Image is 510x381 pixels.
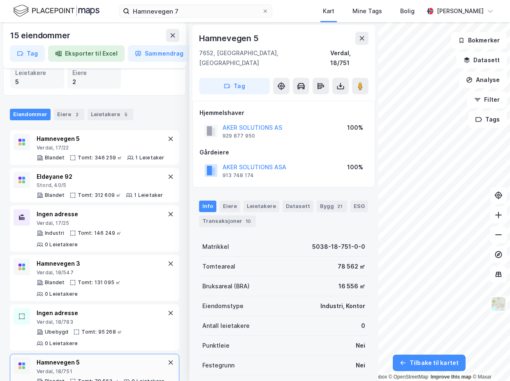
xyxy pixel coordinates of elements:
div: Eiendomstype [202,301,243,311]
div: Nei [356,341,365,351]
div: 100% [347,162,363,172]
div: Festegrunn [202,360,234,370]
div: 15 eiendommer [10,29,72,42]
div: 1 Leietaker [135,154,164,161]
button: Tag [199,78,270,94]
div: Info [199,201,216,212]
div: Verdal, 17/22 [37,145,165,151]
div: Matrikkel [202,242,229,252]
div: Tomt: 146 249 ㎡ [78,230,122,236]
div: Bolig [400,6,415,16]
div: 5 [122,110,130,119]
div: Tomt: 312 609 ㎡ [78,192,121,199]
div: Punktleie [202,341,229,351]
a: Improve this map [431,374,471,380]
div: Eiere [54,109,84,120]
div: 100% [347,123,363,133]
button: Eksporter til Excel [48,45,125,62]
div: Kart [323,6,334,16]
button: Filter [467,91,507,108]
button: Tag [10,45,45,62]
div: Ingen adresse [37,308,166,318]
div: Ingen adresse [37,209,166,219]
img: logo.f888ab2527a4732fd821a326f86c7f29.svg [13,4,100,18]
div: 16 556 ㎡ [338,281,365,291]
div: Eldøyane 92 [37,172,163,182]
div: Hamnevegen 5 [37,358,165,367]
div: Hamnevegen 5 [37,134,165,144]
div: Blandet [45,154,65,161]
div: Leietakere [243,201,279,212]
div: 0 Leietakere [45,340,78,347]
div: Industri [45,230,65,236]
div: Eiere [72,68,116,77]
div: Nei [356,360,365,370]
div: Industri, Kontor [320,301,365,311]
input: Søk på adresse, matrikkel, gårdeiere, leietakere eller personer [130,5,262,17]
button: Tags [468,111,507,128]
div: ESG [350,201,368,212]
div: 913 748 174 [223,172,254,179]
div: 2 [73,110,81,119]
div: 5 [15,77,59,86]
div: Leietakere [88,109,133,120]
div: Transaksjoner [199,215,256,227]
div: Gårdeiere [199,147,368,157]
a: OpenStreetMap [389,374,429,380]
button: Bokmerker [451,32,507,49]
button: Analyse [459,72,507,88]
div: Ubebygd [45,329,68,335]
div: Verdal, 18/783 [37,319,166,325]
div: Tomt: 346 259 ㎡ [78,154,122,161]
button: Sammendrag [128,45,190,62]
div: 7652, [GEOGRAPHIC_DATA], [GEOGRAPHIC_DATA] [199,48,330,68]
div: 2 [72,77,116,86]
button: Datasett [457,52,507,68]
div: Bygg [317,201,347,212]
div: 0 Leietakere [45,241,78,248]
div: 21 [336,202,344,210]
div: Tomt: 131 095 ㎡ [78,279,121,286]
iframe: Chat Widget [469,341,510,381]
div: Verdal, 18/547 [37,269,166,276]
div: Verdal, 18/751 [330,48,369,68]
div: Blandet [45,279,65,286]
div: Blandet [45,192,65,199]
img: Z [491,296,506,312]
div: Hamnevegen 3 [37,259,166,269]
div: Bruksareal (BRA) [202,281,250,291]
div: [PERSON_NAME] [437,6,484,16]
div: Leietakere [15,68,59,77]
div: 0 Leietakere [45,291,78,297]
div: Verdal, 17/25 [37,220,166,227]
div: Tomt: 95 268 ㎡ [81,329,122,335]
div: Antall leietakere [202,321,250,331]
div: Eiendommer [10,109,51,120]
div: 1 Leietaker [134,192,163,199]
div: Mine Tags [352,6,382,16]
div: 929 877 950 [223,133,255,139]
div: 10 [244,217,253,225]
div: Hamnevegen 5 [199,32,260,45]
div: 0 [361,321,365,331]
div: Stord, 40/5 [37,182,163,189]
div: 78 562 ㎡ [338,262,365,271]
div: Hjemmelshaver [199,108,368,118]
div: Datasett [283,201,313,212]
div: Tomteareal [202,262,235,271]
div: 5038-18-751-0-0 [312,242,365,252]
div: Eiere [220,201,240,212]
div: Verdal, 18/751 [37,368,165,375]
button: Tilbake til kartet [393,355,466,371]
